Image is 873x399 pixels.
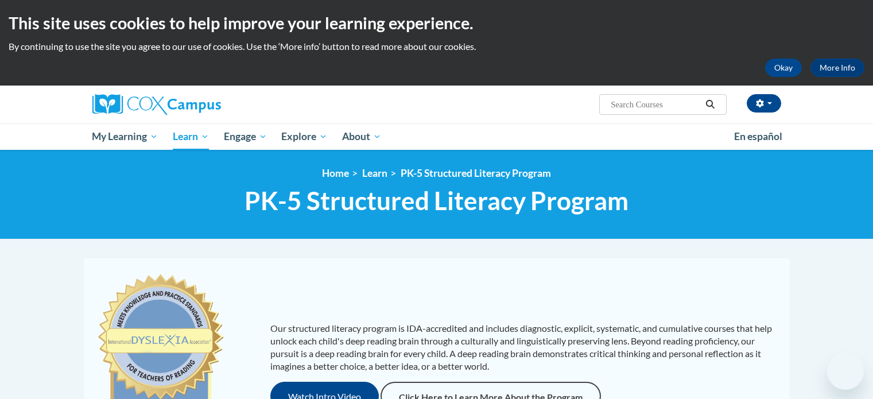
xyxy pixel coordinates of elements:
[85,123,166,150] a: My Learning
[9,11,864,34] h2: This site uses cookies to help improve your learning experience.
[92,130,158,144] span: My Learning
[727,125,790,149] a: En español
[747,94,781,113] button: Account Settings
[92,94,311,115] a: Cox Campus
[270,322,778,373] p: Our structured literacy program is IDA-accredited and includes diagnostic, explicit, systematic, ...
[701,98,719,111] button: Search
[281,130,327,144] span: Explore
[335,123,389,150] a: About
[322,167,349,179] a: Home
[810,59,864,77] a: More Info
[610,98,701,111] input: Search Courses
[165,123,216,150] a: Learn
[173,130,209,144] span: Learn
[245,185,628,216] span: PK-5 Structured Literacy Program
[92,94,221,115] img: Cox Campus
[362,167,387,179] a: Learn
[827,353,864,390] iframe: Button to launch messaging window
[9,40,864,53] p: By continuing to use the site you agree to our use of cookies. Use the ‘More info’ button to read...
[765,59,802,77] button: Okay
[342,130,381,144] span: About
[401,167,551,179] a: PK-5 Structured Literacy Program
[75,123,798,150] div: Main menu
[734,130,782,142] span: En español
[274,123,335,150] a: Explore
[224,130,267,144] span: Engage
[216,123,274,150] a: Engage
